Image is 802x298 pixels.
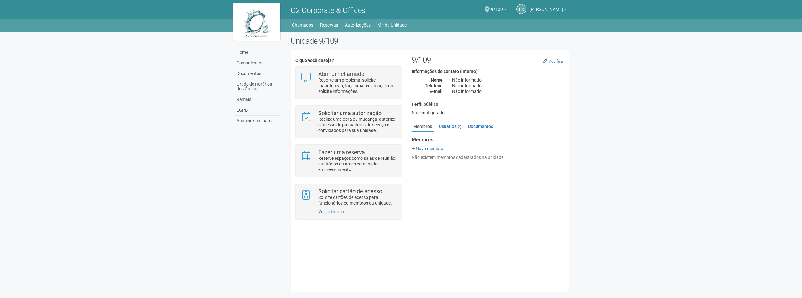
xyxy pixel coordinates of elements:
a: Home [235,47,281,58]
span: O2 Corporate & Offices [291,6,365,15]
a: PR [516,4,526,14]
p: Realize uma obra ou mudança, autorize o acesso de prestadores de serviço e convidados para sua un... [318,116,397,133]
strong: Nome [431,78,443,83]
p: Reporte um problema, solicite manutenção, faça uma reclamação ou solicite informações. [318,77,397,94]
a: Comunicados [235,58,281,68]
strong: Solicitar uma autorização [318,110,382,116]
strong: Fazer uma reserva [318,149,365,155]
strong: Membros [412,137,564,143]
div: Não informado [447,83,569,88]
a: Membros [412,122,434,132]
small: Modificar [548,59,564,63]
strong: Telefone [425,83,443,88]
a: Novo membro [412,146,443,151]
a: Usuários(2) [437,122,463,131]
a: Reservas [320,21,338,29]
h2: Unidade 9/109 [291,36,569,46]
div: Não informado [447,77,569,83]
h4: Perfil público [412,102,564,107]
a: Modificar [543,58,564,63]
img: logo.jpg [233,3,280,41]
small: (2) [456,124,461,129]
div: Não informado [447,88,569,94]
a: Veja o tutorial [318,209,345,214]
a: Chamados [292,21,313,29]
a: 9/109 [491,8,507,13]
strong: Abrir um chamado [318,71,364,77]
h2: 9/109 [412,55,564,64]
a: Autorizações [345,21,371,29]
a: Ramais [235,94,281,105]
a: Solicitar cartão de acesso Solicite cartões de acesso para funcionários ou membros da unidade. [300,189,397,206]
p: Solicite cartões de acesso para funcionários ou membros da unidade. [318,194,397,206]
a: LGPD [235,105,281,116]
div: Não existem membros cadastrados na unidade. [412,154,564,160]
strong: Solicitar cartão de acesso [318,188,382,194]
a: Documentos [466,122,495,131]
h4: O que você deseja? [295,58,402,63]
a: [PERSON_NAME] [529,8,567,13]
a: Solicitar uma autorização Realize uma obra ou mudança, autorize o acesso de prestadores de serviç... [300,110,397,133]
a: Abrir um chamado Reporte um problema, solicite manutenção, faça uma reclamação ou solicite inform... [300,71,397,94]
a: Grade de Horários dos Ônibus [235,79,281,94]
h4: Informações de contato (interno) [412,69,564,74]
a: Minha Unidade [378,21,407,29]
div: Não configurado [412,110,564,115]
a: Fazer uma reserva Reserve espaços como salas de reunião, auditórios ou áreas comum do empreendime... [300,149,397,172]
strong: E-mail [430,89,443,94]
span: 9/109 [491,1,503,12]
p: Reserve espaços como salas de reunião, auditórios ou áreas comum do empreendimento. [318,155,397,172]
span: Paulo Roberto Chaves da Silva [529,1,563,12]
a: Anuncie sua marca [235,116,281,126]
a: Documentos [235,68,281,79]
